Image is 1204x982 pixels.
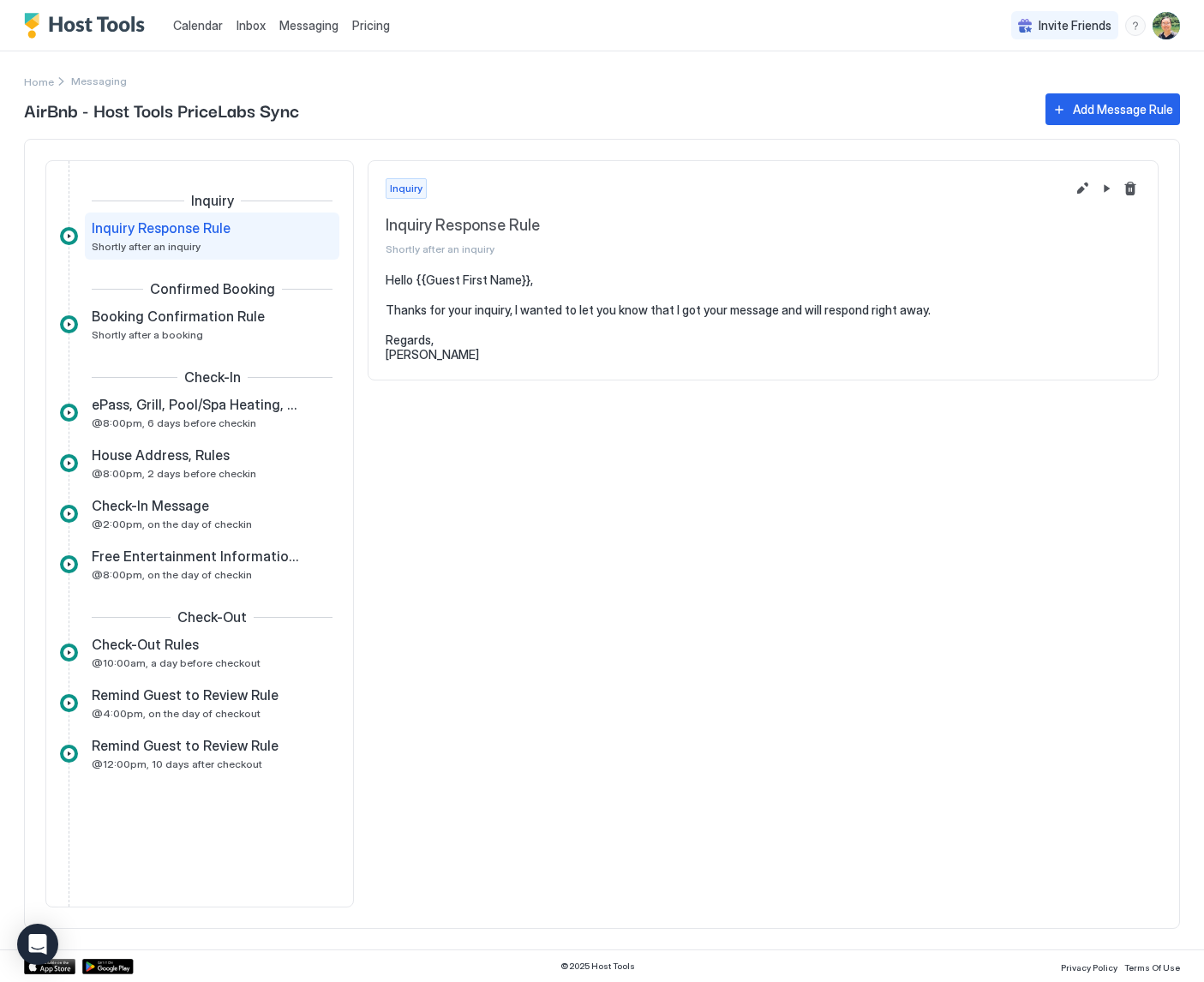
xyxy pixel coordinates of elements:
span: Inquiry Response Rule [92,219,231,237]
span: Messaging [279,18,338,33]
span: Check-Out [177,608,247,626]
span: Shortly after an inquiry [92,240,201,253]
span: Booking Confirmation Rule [92,308,265,325]
span: @8:00pm, on the day of checkin [92,568,252,581]
span: Calendar [173,18,223,33]
span: AirBnb - Host Tools PriceLabs Sync [24,97,1028,123]
button: Delete message rule [1120,178,1141,199]
span: ePass, Grill, Pool/Spa Heating, Rentals [92,396,305,413]
span: Shortly after an inquiry [386,243,1065,255]
span: Shortly after a booking [92,328,203,341]
span: Check-In [184,368,241,386]
span: Inquiry [390,181,422,196]
div: User profile [1153,12,1180,39]
span: © 2025 Host Tools [560,961,635,972]
button: Edit message rule [1072,178,1093,199]
a: Terms Of Use [1124,957,1180,975]
a: Privacy Policy [1061,957,1117,975]
span: @8:00pm, 6 days before checkin [92,416,256,429]
pre: Hello {{Guest First Name}}, Thanks for your inquiry, I wanted to let you know that I got your mes... [386,272,1141,362]
span: Confirmed Booking [150,280,275,297]
div: Breadcrumb [24,72,54,90]
span: Inbox [237,18,266,33]
span: Pricing [352,18,390,33]
span: Privacy Policy [1061,962,1117,973]
a: Inbox [237,16,266,34]
span: Inquiry Response Rule [386,216,1065,236]
span: Home [24,75,54,88]
div: Add Message Rule [1073,100,1173,118]
a: Home [24,72,54,90]
span: Check-Out Rules [92,636,199,653]
span: Terms Of Use [1124,962,1180,973]
a: Messaging [279,16,338,34]
span: Breadcrumb [71,75,127,87]
a: Google Play Store [82,959,134,974]
span: Invite Friends [1039,18,1111,33]
span: @2:00pm, on the day of checkin [92,518,252,530]
div: menu [1125,15,1146,36]
a: Calendar [173,16,223,34]
span: House Address, Rules [92,446,230,464]
span: @8:00pm, 2 days before checkin [92,467,256,480]
span: Inquiry [191,192,234,209]
span: Check-In Message [92,497,209,514]
span: Remind Guest to Review Rule [92,686,279,704]
span: Free Entertainment Information on Check-in Night [92,548,305,565]
button: Pause Message Rule [1096,178,1117,199]
span: @10:00am, a day before checkout [92,656,261,669]
div: Open Intercom Messenger [17,924,58,965]
span: @12:00pm, 10 days after checkout [92,757,262,770]
a: App Store [24,959,75,974]
a: Host Tools Logo [24,13,153,39]
span: @4:00pm, on the day of checkout [92,707,261,720]
button: Add Message Rule [1045,93,1180,125]
span: Remind Guest to Review Rule [92,737,279,754]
